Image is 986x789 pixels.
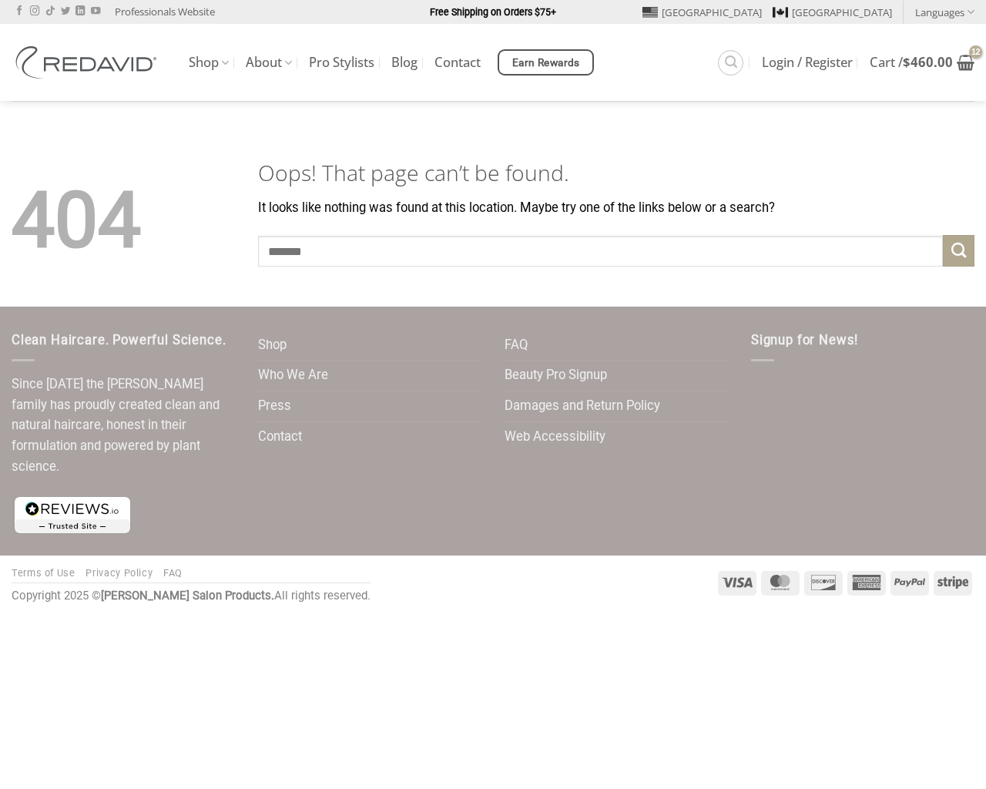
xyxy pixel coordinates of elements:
a: [GEOGRAPHIC_DATA] [773,1,892,24]
a: Earn Rewards [498,49,594,76]
a: View cart [870,45,974,79]
p: Since [DATE] the [PERSON_NAME] family has proudly created clean and natural haircare, honest in t... [12,374,235,477]
button: Submit [943,235,974,267]
a: Contact [258,422,302,452]
a: Blog [391,49,418,76]
img: reviews-trust-logo-1.png [12,494,133,536]
a: Shop [258,331,287,361]
a: Follow on LinkedIn [75,6,85,17]
span: Cart / [870,56,953,69]
span: $ [903,53,911,71]
strong: [PERSON_NAME] Salon Products. [101,589,274,603]
a: FAQ [505,331,528,361]
a: Web Accessibility [505,422,605,452]
a: Follow on TikTok [45,6,55,17]
a: [GEOGRAPHIC_DATA] [642,1,762,24]
a: Pro Stylists [309,49,374,76]
a: Press [258,391,291,421]
img: REDAVID Salon Products | United States [12,46,166,79]
a: FAQ [163,567,183,579]
div: Copyright 2025 © All rights reserved. [12,587,371,606]
a: Beauty Pro Signup [505,361,607,391]
bdi: 460.00 [903,53,953,71]
p: It looks like nothing was found at this location. Maybe try one of the links below or a search? [258,198,974,219]
a: Follow on Instagram [30,6,39,17]
span: Signup for News! [751,333,858,347]
a: Shop [189,48,229,78]
span: Earn Rewards [512,55,580,72]
a: Follow on YouTube [91,6,100,17]
a: Terms of Use [12,567,75,579]
a: Languages [915,1,974,23]
a: Who We Are [258,361,328,391]
a: Damages and Return Policy [505,391,660,421]
a: Search [718,50,743,76]
span: Clean Haircare. Powerful Science. [12,333,226,347]
div: Payment icons [716,569,974,596]
strong: Free Shipping on Orders $75+ [430,6,556,18]
a: Contact [434,49,481,76]
a: Login / Register [762,49,853,76]
a: Follow on Twitter [61,6,70,17]
a: Follow on Facebook [15,6,24,17]
span: 404 [12,175,141,265]
a: Privacy Policy [86,567,153,579]
h1: Oops! That page can’t be found. [258,159,974,187]
a: About [246,48,292,78]
span: Login / Register [762,56,853,69]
